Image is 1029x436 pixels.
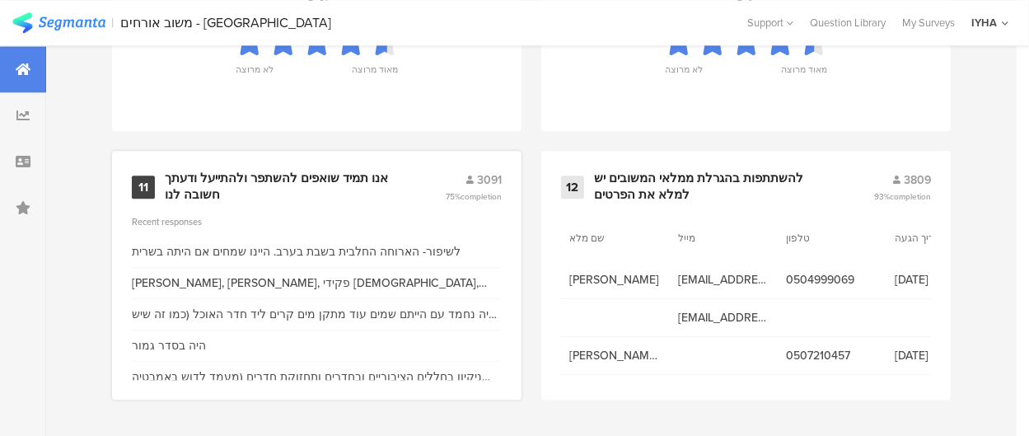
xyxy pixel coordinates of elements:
div: לשיפור- הארוחה החלבית בשבת בערב. היינו שמחים אם היתה בשרית [132,243,461,260]
span: 0504999069 [786,271,878,288]
span: [PERSON_NAME] [PERSON_NAME] [569,347,662,364]
section: תאריך הגעה [895,231,969,246]
div: אנו תמיד שואפים להשתפר ולהתייעל ודעתך חשובה לנו [165,171,405,203]
div: לא מרוצה [665,63,703,86]
div: מאוד מרוצה [352,63,398,86]
div: משוב אורחים - [GEOGRAPHIC_DATA] [121,15,332,30]
span: 93% [874,190,931,203]
span: [EMAIL_ADDRESS][DOMAIN_NAME] [678,271,770,288]
div: היה בסדר גמור [132,337,206,354]
img: segmanta logo [12,12,105,33]
div: Recent responses [132,215,502,228]
span: 0507210457 [786,347,878,364]
div: 12 [561,176,584,199]
span: 3091 [477,171,502,189]
span: [PERSON_NAME] [569,271,662,288]
div: [PERSON_NAME], [PERSON_NAME], פקידי [DEMOGRAPHIC_DATA], כולם! מדהימים ונותנים תחושה טובה. [132,274,502,292]
a: My Surveys [894,15,963,30]
div: היה נחמד עם הייתם שמים עוד מתקן מים קרים ליד חדר האוכל (כמו זה שיש בחוץ). הצוות היה מעולה, כולם ע... [132,306,502,323]
div: ניקיון בחללים הציבוריים ובחדרים ותחזוקת חדרים (מעמד לדוש באמבטיה נופל, מקלחונים ישנים מאוד, ארון ... [132,368,502,386]
div: | [112,13,115,32]
div: מאוד מרוצה [781,63,827,86]
div: IYHA [971,15,997,30]
section: שם מלא [569,231,643,246]
div: לא מרוצה [236,63,274,86]
a: Question Library [802,15,894,30]
span: [EMAIL_ADDRESS][DOMAIN_NAME] [678,309,770,326]
div: להשתתפות בהגרלת ממלאי המשובים יש למלא את הפרטים [594,171,834,203]
div: Support [747,10,793,35]
section: טלפון [786,231,860,246]
span: completion [461,190,502,203]
span: [DATE] [895,347,987,364]
span: [DATE] [895,271,987,288]
span: completion [890,190,931,203]
span: 75% [446,190,502,203]
div: 11 [132,176,155,199]
span: 3809 [904,171,931,189]
section: מייל [678,231,752,246]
